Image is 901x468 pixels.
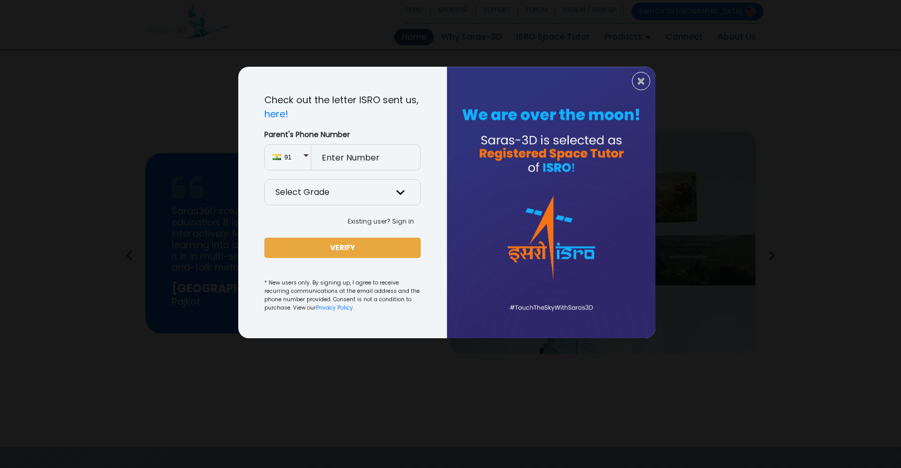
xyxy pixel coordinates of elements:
[264,93,421,121] p: Check out the letter ISRO sent us,
[264,129,421,140] label: Parent's Phone Number
[637,75,646,88] span: ×
[264,107,288,120] a: here!
[264,279,421,312] small: * New users only. By signing up, I agree to receive recurring communications at the email address...
[264,238,421,258] button: VERIFY
[632,72,650,90] button: Close
[311,144,421,170] input: Enter Number
[285,153,303,162] span: 91
[341,214,421,229] button: Existing user? Sign in
[316,304,353,312] a: Privacy Policy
